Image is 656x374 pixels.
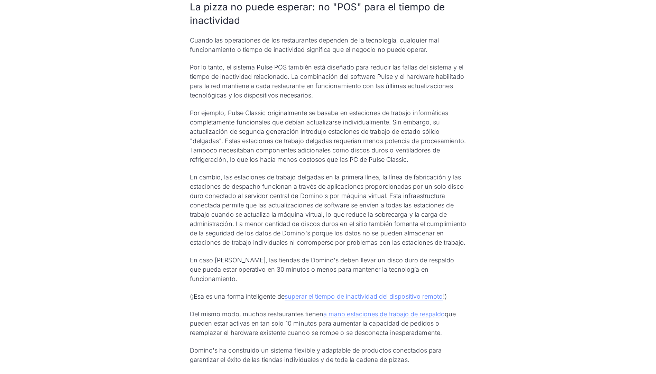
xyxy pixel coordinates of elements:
[190,292,466,301] p: (¡Esa es una forma inteligente de !)
[285,293,443,300] a: superar el tiempo de inactividad del dispositivo remoto
[190,346,466,364] p: Domino's ha construido un sistema flexible y adaptable de productos conectados para garantizar el...
[323,310,445,318] a: a mano estaciones de trabajo de respaldo
[190,36,466,54] p: Cuando las operaciones de los restaurantes dependen de la tecnología, cualquier mal funcionamient...
[190,63,466,100] p: Por lo tanto, el sistema Pulse POS también está diseñado para reducir las fallas del sistema y el...
[190,0,466,27] h2: La pizza no puede esperar: no "POS" para el tiempo de inactividad
[190,172,466,247] p: En cambio, las estaciones de trabajo delgadas en la primera línea, la línea de fabricación y las ...
[190,255,466,283] p: En caso [PERSON_NAME], las tiendas de Domino's deben llevar un disco duro de respaldo que pueda e...
[190,309,466,337] p: Del mismo modo, muchos restaurantes tienen que pueden estar activas en tan solo 10 minutos para a...
[190,108,466,164] p: Por ejemplo, Pulse Classic originalmente se basaba en estaciones de trabajo informáticas completa...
